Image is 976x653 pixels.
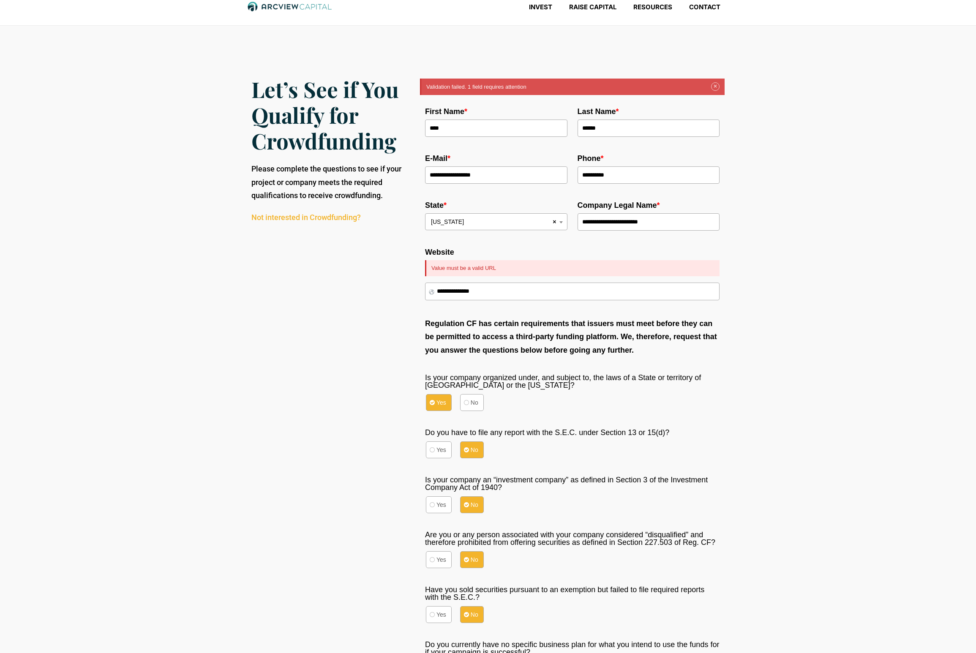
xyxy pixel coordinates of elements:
[431,218,464,225] span: [US_STATE]
[553,216,556,228] span: Remove all items
[561,3,625,11] a: Raise Capital
[625,3,681,11] a: Resources
[521,3,561,11] a: Invest
[460,551,484,568] label: No
[426,83,708,91] p: Validation failed. 1 field requires attention
[426,394,452,411] label: Yes
[425,429,720,436] label: Do you have to file any report with the S.E.C. under Section 13 or 15(d)?
[251,76,412,154] h3: Let’s See if You Qualify for Crowdfunding
[425,201,567,209] label: State
[425,248,720,256] label: Website
[251,162,412,202] p: Please complete the questions to see if your project or company meets the required qualifications...
[460,441,484,458] label: No
[425,317,720,357] p: Regulation CF has certain requirements that issuers must meet before they can be permitted to acc...
[425,476,720,491] label: Is your company an “investment company” as defined in Section 3 of the Investment Company Act of ...
[251,213,361,222] a: Not interested in Crowdfunding?
[426,551,452,568] label: Yes
[431,264,714,272] p: Value must be a valid URL
[460,394,484,411] label: No
[426,496,452,513] label: Yes
[425,531,720,546] label: Are you or any person associated with your company considered “disqualified” and therefore prohib...
[425,155,567,162] label: E-Mail
[578,108,720,115] label: Last Name
[426,441,452,458] label: Yes
[426,606,452,623] label: Yes
[428,216,565,228] span: Delaware
[681,3,729,11] a: Contact
[425,586,720,601] label: Have you sold securities pursuant to an exemption but failed to file required reports with the S....
[425,108,567,115] label: First Name
[578,201,720,209] label: Company Legal Name
[460,496,484,513] label: No
[425,374,720,389] label: Is your company organized under, and subject to, the laws of a State or territory of [GEOGRAPHIC_...
[460,606,484,623] label: No
[425,213,567,230] span: Delaware
[578,155,720,162] label: Phone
